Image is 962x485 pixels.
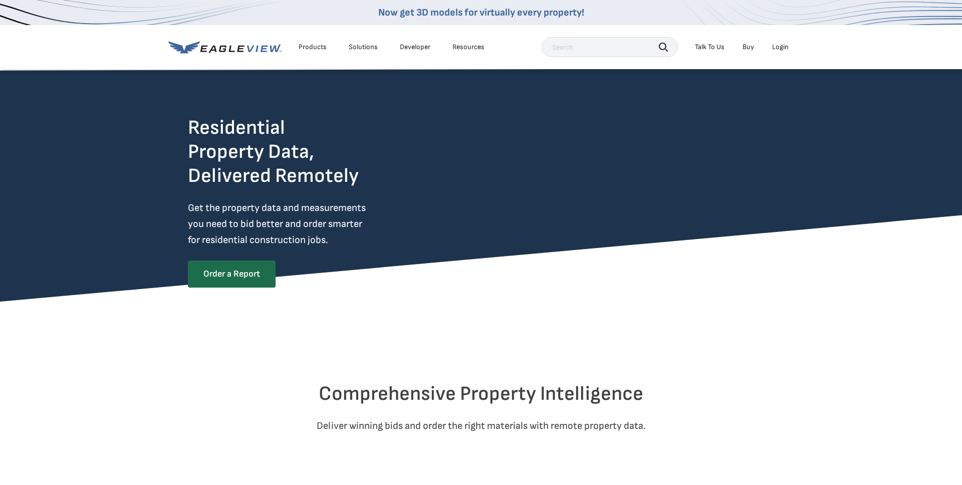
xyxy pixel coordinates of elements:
div: Talk To Us [695,43,725,52]
input: Search [542,37,678,57]
div: Resources [452,43,485,52]
div: Solutions [349,43,378,52]
h2: Comprehensive Property Intelligence [188,382,774,406]
a: Order a Report [188,261,276,288]
div: Login [772,43,789,52]
p: Get the property data and measurements you need to bid better and order smarter for residential c... [188,200,407,248]
a: Now get 3D models for virtually every property! [378,7,584,19]
h2: Residential Property Data, Delivered Remotely [188,116,359,188]
a: Buy [743,43,754,52]
a: Developer [400,43,430,52]
div: Products [299,43,327,52]
p: Deliver winning bids and order the right materials with remote property data. [188,418,774,434]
